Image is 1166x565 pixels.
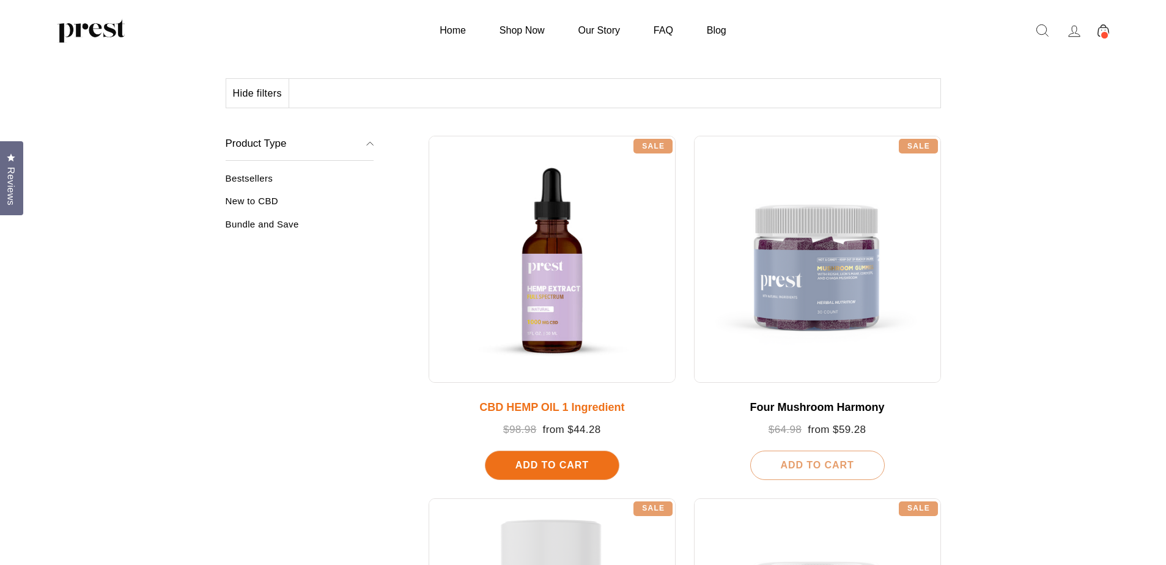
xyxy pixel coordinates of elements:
div: from $44.28 [441,424,663,437]
div: Sale [899,501,938,516]
img: PREST ORGANICS [57,18,125,43]
a: Shop Now [484,18,560,42]
a: FAQ [638,18,688,42]
span: $64.98 [769,424,802,435]
a: New to CBD [226,196,374,216]
button: Hide filters [226,79,289,108]
a: Bundle and Save [226,219,374,239]
div: from $59.28 [706,424,929,437]
div: Sale [633,501,673,516]
span: Reviews [3,167,19,205]
span: Add To Cart [515,460,589,470]
a: Bestsellers [226,173,374,193]
ul: Primary [424,18,741,42]
a: Home [424,18,481,42]
div: Sale [899,139,938,153]
button: Product Type [226,127,374,161]
div: Four Mushroom Harmony [706,401,929,415]
a: Our Story [563,18,635,42]
div: Sale [633,139,673,153]
a: Four Mushroom Harmony $64.98 from $59.28 Add To Cart [694,136,941,479]
a: Blog [692,18,742,42]
span: $98.98 [503,424,536,435]
a: CBD HEMP OIL 1 Ingredient $98.98 from $44.28 Add To Cart [429,136,676,479]
span: Add To Cart [780,460,854,470]
div: CBD HEMP OIL 1 Ingredient [441,401,663,415]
